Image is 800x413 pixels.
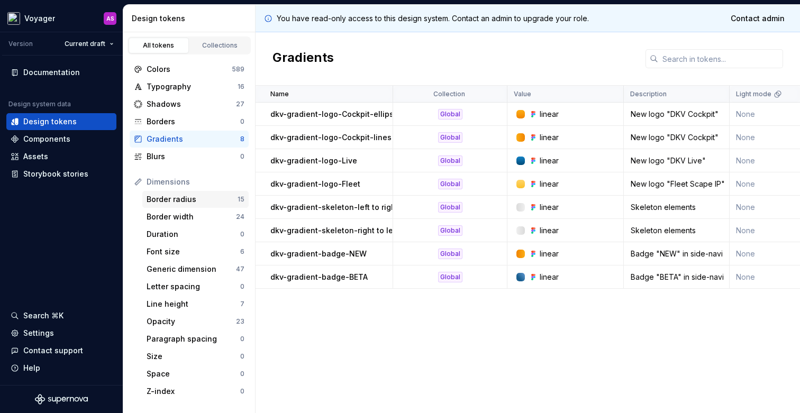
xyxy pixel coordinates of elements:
[438,202,462,213] div: Global
[272,49,334,68] h2: Gradients
[23,345,83,356] div: Contact support
[147,334,240,344] div: Paragraph spacing
[236,100,244,108] div: 27
[624,132,729,143] div: New logo "DKV Cockpit"
[240,230,244,238] div: 0
[130,131,249,148] a: Gradients8
[23,151,48,162] div: Assets
[147,299,240,309] div: Line height
[270,249,367,259] p: dkv-gradient-badge-NEW
[277,13,589,24] p: You have read-only access to this design system. Contact an admin to upgrade your role.
[23,67,80,78] div: Documentation
[147,116,240,127] div: Borders
[270,109,398,120] p: dkv-gradient-logo-Cockpit-ellipse
[438,272,462,282] div: Global
[6,360,116,377] button: Help
[23,134,70,144] div: Components
[147,369,240,379] div: Space
[23,310,63,321] div: Search ⌘K
[624,179,729,189] div: New logo "Fleet Scape IP"
[147,177,244,187] div: Dimensions
[23,116,77,127] div: Design tokens
[240,282,244,291] div: 0
[147,264,236,274] div: Generic dimension
[240,387,244,396] div: 0
[6,307,116,324] button: Search ⌘K
[142,278,249,295] a: Letter spacing0
[438,225,462,236] div: Global
[624,272,729,282] div: Badge "BETA" in side-navi
[130,78,249,95] a: Typography16
[8,40,33,48] div: Version
[147,81,238,92] div: Typography
[142,296,249,313] a: Line height7
[438,109,462,120] div: Global
[540,225,559,236] div: linear
[6,64,116,81] a: Documentation
[60,36,119,51] button: Current draft
[24,13,55,24] div: Voyager
[240,247,244,256] div: 6
[236,213,244,221] div: 24
[23,169,88,179] div: Storybook stories
[270,155,357,166] p: dkv-gradient-logo-Live
[147,229,240,240] div: Duration
[270,132,392,143] p: dkv-gradient-logo-Cockpit-lines
[142,383,249,400] a: Z-index0
[540,249,559,259] div: linear
[147,246,240,257] div: Font size
[438,155,462,166] div: Global
[540,272,559,282] div: linear
[624,249,729,259] div: Badge "NEW" in side-navi
[270,272,368,282] p: dkv-gradient-badge-BETA
[147,99,236,109] div: Shadows
[238,82,244,91] div: 16
[7,12,20,25] img: e5527c48-e7d1-4d25-8110-9641689f5e10.png
[132,13,251,24] div: Design tokens
[147,281,240,292] div: Letter spacing
[130,96,249,113] a: Shadows27
[270,225,398,236] p: dkv-gradient-skeleton-right to left
[35,394,88,405] a: Supernova Logo
[6,342,116,359] button: Contact support
[142,208,249,225] a: Border width24
[194,41,247,50] div: Collections
[6,325,116,342] a: Settings
[240,152,244,161] div: 0
[106,14,114,23] div: AS
[147,212,236,222] div: Border width
[624,155,729,166] div: New logo "DKV Live"
[658,49,783,68] input: Search in tokens...
[6,166,116,182] a: Storybook stories
[240,335,244,343] div: 0
[142,191,249,208] a: Border radius15
[240,135,244,143] div: 8
[624,225,729,236] div: Skeleton elements
[724,9,792,28] a: Contact admin
[142,313,249,330] a: Opacity23
[540,155,559,166] div: linear
[540,132,559,143] div: linear
[142,365,249,382] a: Space0
[624,202,729,213] div: Skeleton elements
[540,109,559,120] div: linear
[142,261,249,278] a: Generic dimension47
[736,90,771,98] p: Light mode
[236,265,244,273] div: 47
[23,363,40,373] div: Help
[6,113,116,130] a: Design tokens
[731,13,785,24] span: Contact admin
[270,202,398,213] p: dkv-gradient-skeleton-left to right
[142,243,249,260] a: Font size6
[6,131,116,148] a: Components
[438,132,462,143] div: Global
[147,134,240,144] div: Gradients
[624,109,729,120] div: New logo "DKV Cockpit"
[142,348,249,365] a: Size0
[240,370,244,378] div: 0
[514,90,531,98] p: Value
[8,100,71,108] div: Design system data
[147,316,236,327] div: Opacity
[232,65,244,74] div: 589
[236,317,244,326] div: 23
